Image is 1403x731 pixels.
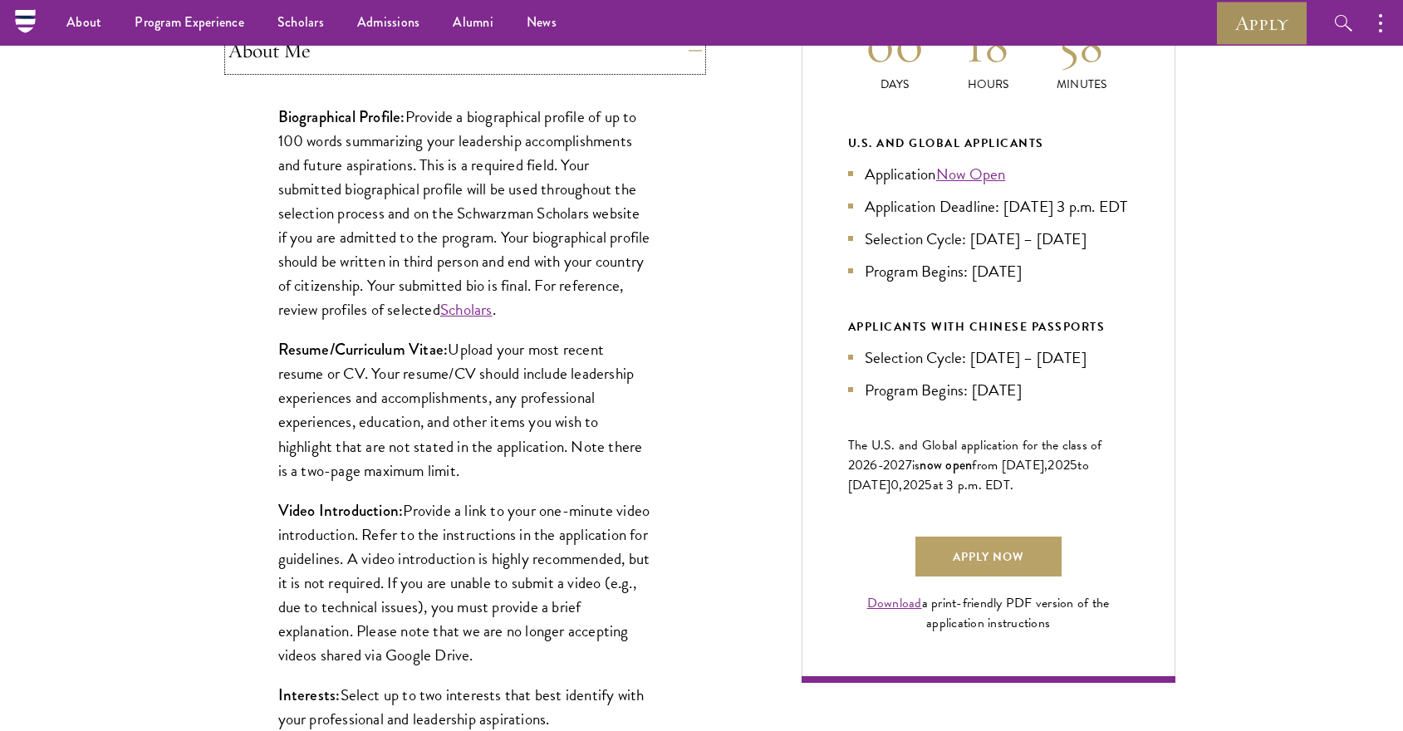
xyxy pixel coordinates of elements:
[1070,455,1077,475] span: 5
[848,435,1102,475] span: The U.S. and Global application for the class of 202
[848,162,1129,186] li: Application
[848,378,1129,402] li: Program Begins: [DATE]
[278,337,652,482] p: Upload your most recent resume or CV. Your resume/CV should include leadership experiences and ac...
[848,259,1129,283] li: Program Begins: [DATE]
[870,455,877,475] span: 6
[278,105,405,128] strong: Biographical Profile:
[1035,76,1129,93] p: Minutes
[848,227,1129,251] li: Selection Cycle: [DATE] – [DATE]
[278,684,341,706] strong: Interests:
[933,475,1014,495] span: at 3 p.m. EDT.
[941,76,1035,93] p: Hours
[925,475,932,495] span: 5
[848,133,1129,154] div: U.S. and Global Applicants
[912,455,920,475] span: is
[440,297,493,321] a: Scholars
[890,475,899,495] span: 0
[848,194,1129,218] li: Application Deadline: [DATE] 3 p.m. EDT
[278,499,404,522] strong: Video Introduction:
[936,162,1006,186] a: Now Open
[278,105,652,322] p: Provide a biographical profile of up to 100 words summarizing your leadership accomplishments and...
[848,76,942,93] p: Days
[228,31,702,71] button: About Me
[848,455,1089,495] span: to [DATE]
[878,455,905,475] span: -202
[848,346,1129,370] li: Selection Cycle: [DATE] – [DATE]
[899,475,902,495] span: ,
[920,455,972,474] span: now open
[972,455,1047,475] span: from [DATE],
[1047,455,1070,475] span: 202
[848,316,1129,337] div: APPLICANTS WITH CHINESE PASSPORTS
[867,593,922,613] a: Download
[278,498,652,667] p: Provide a link to your one-minute video introduction. Refer to the instructions in the applicatio...
[905,455,912,475] span: 7
[278,683,652,731] p: Select up to two interests that best identify with your professional and leadership aspirations.
[903,475,925,495] span: 202
[278,338,449,361] strong: Resume/Curriculum Vitae:
[848,593,1129,633] div: a print-friendly PDF version of the application instructions
[915,537,1062,576] a: Apply Now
